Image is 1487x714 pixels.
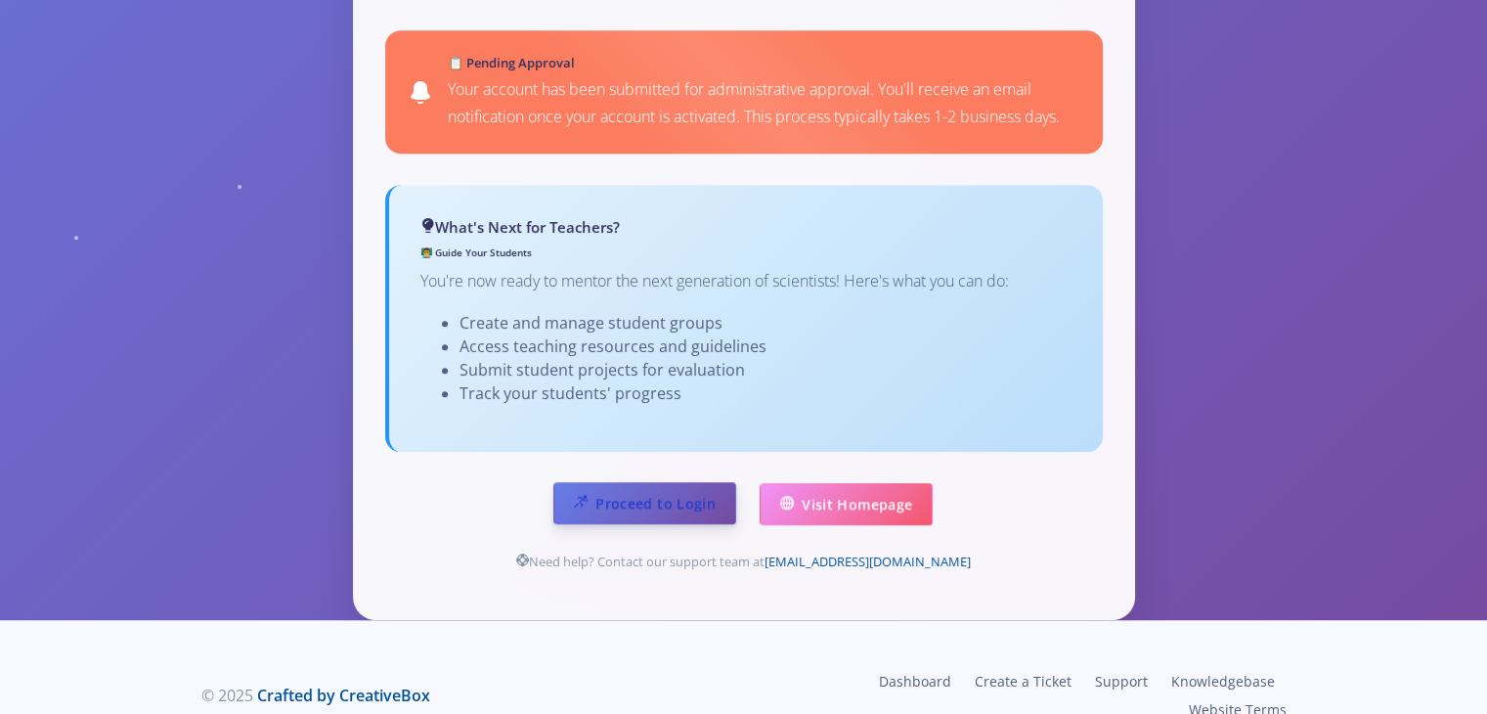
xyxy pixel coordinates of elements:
[1159,667,1287,695] a: Knowledgebase
[420,245,1072,260] h6: 👨‍🏫 Guide Your Students
[257,685,430,706] a: Crafted by CreativeBox
[1171,672,1275,691] span: Knowledgebase
[765,553,971,570] a: [EMAIL_ADDRESS][DOMAIN_NAME]
[201,684,729,707] div: © 2025
[448,54,1079,73] h5: 📋 Pending Approval
[420,216,1072,239] h4: What's Next for Teachers?
[448,76,1079,129] p: Your account has been submitted for administrative approval. You'll receive an email notification...
[553,482,736,524] a: Proceed to Login
[760,483,933,525] a: Visit Homepage
[1083,667,1159,695] a: Support
[459,381,1072,405] li: Track your students' progress
[516,553,971,570] small: Need help? Contact our support team at
[867,667,963,695] a: Dashboard
[459,311,1072,335] li: Create and manage student groups
[963,667,1083,695] a: Create a Ticket
[459,358,1072,381] li: Submit student projects for evaluation
[459,335,1072,358] li: Access teaching resources and guidelines
[420,268,1072,294] p: You're now ready to mentor the next generation of scientists! Here's what you can do:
